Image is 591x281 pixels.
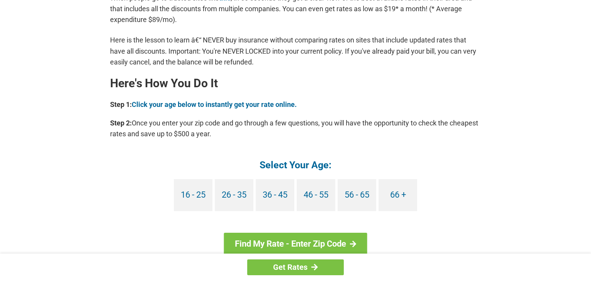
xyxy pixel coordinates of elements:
a: 16 - 25 [174,179,212,211]
a: 46 - 55 [297,179,335,211]
a: 66 + [379,179,417,211]
a: Get Rates [247,259,344,275]
b: Step 1: [110,100,132,108]
p: Once you enter your zip code and go through a few questions, you will have the opportunity to che... [110,118,481,139]
h4: Select Your Age: [110,159,481,171]
a: Click your age below to instantly get your rate online. [132,100,297,108]
a: 26 - 35 [215,179,253,211]
p: Here is the lesson to learn â€“ NEVER buy insurance without comparing rates on sites that include... [110,35,481,67]
a: Find My Rate - Enter Zip Code [224,233,367,255]
a: 36 - 45 [256,179,294,211]
b: Step 2: [110,119,132,127]
a: 56 - 65 [338,179,376,211]
h2: Here's How You Do It [110,77,481,90]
